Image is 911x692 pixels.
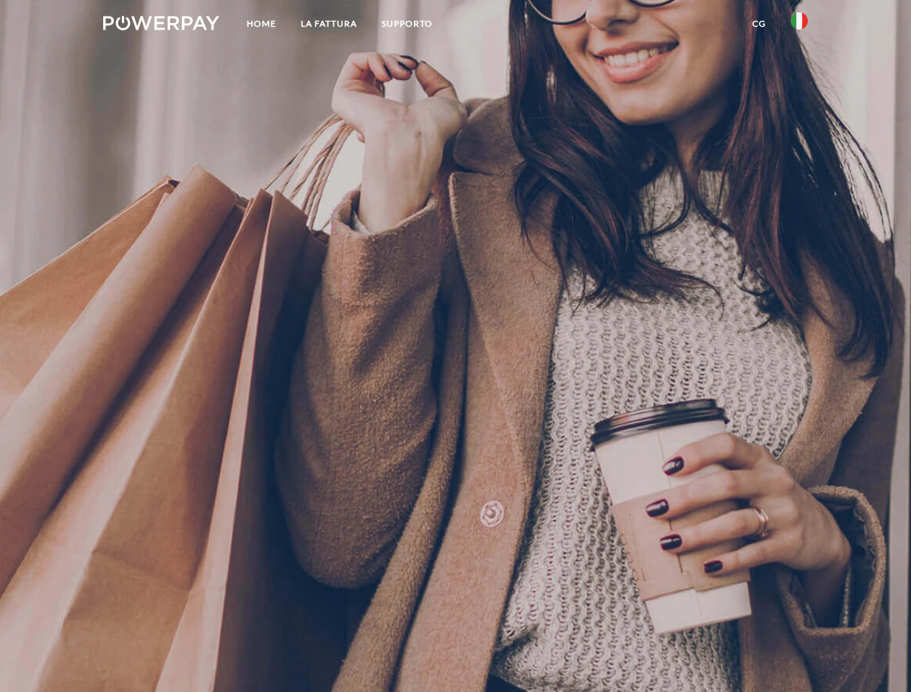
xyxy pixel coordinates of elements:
[103,16,219,30] img: logo-powerpay-white.svg
[289,11,369,37] a: LA FATTURA
[234,11,289,37] a: Home
[791,12,808,30] img: it
[740,11,778,37] a: CG
[369,11,445,37] a: Supporto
